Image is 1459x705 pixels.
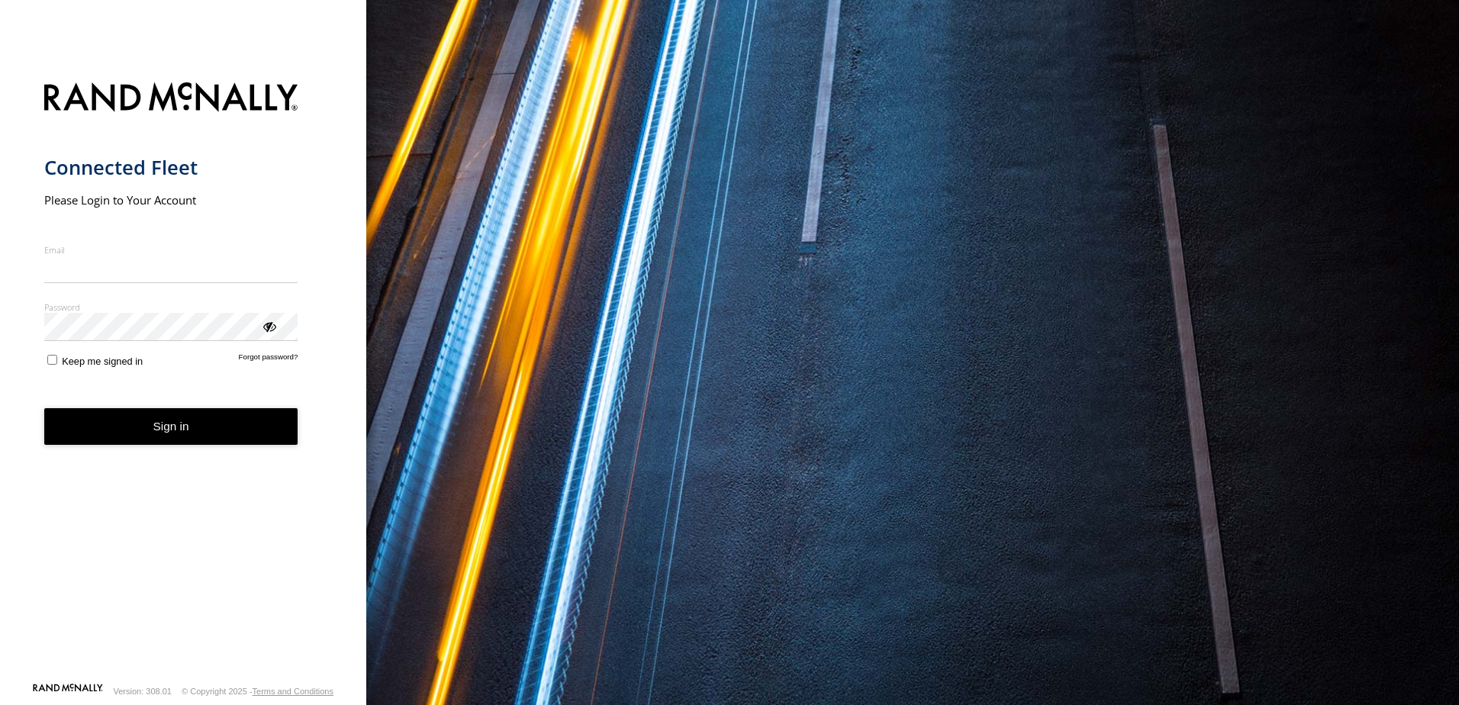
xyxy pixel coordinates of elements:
[44,192,298,208] h2: Please Login to Your Account
[44,79,298,118] img: Rand McNally
[44,155,298,180] h1: Connected Fleet
[114,687,172,696] div: Version: 308.01
[33,684,103,699] a: Visit our Website
[62,356,143,367] span: Keep me signed in
[44,301,298,313] label: Password
[239,352,298,367] a: Forgot password?
[44,244,298,256] label: Email
[261,318,276,333] div: ViewPassword
[182,687,333,696] div: © Copyright 2025 -
[44,408,298,446] button: Sign in
[253,687,333,696] a: Terms and Conditions
[47,355,57,365] input: Keep me signed in
[44,73,323,682] form: main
